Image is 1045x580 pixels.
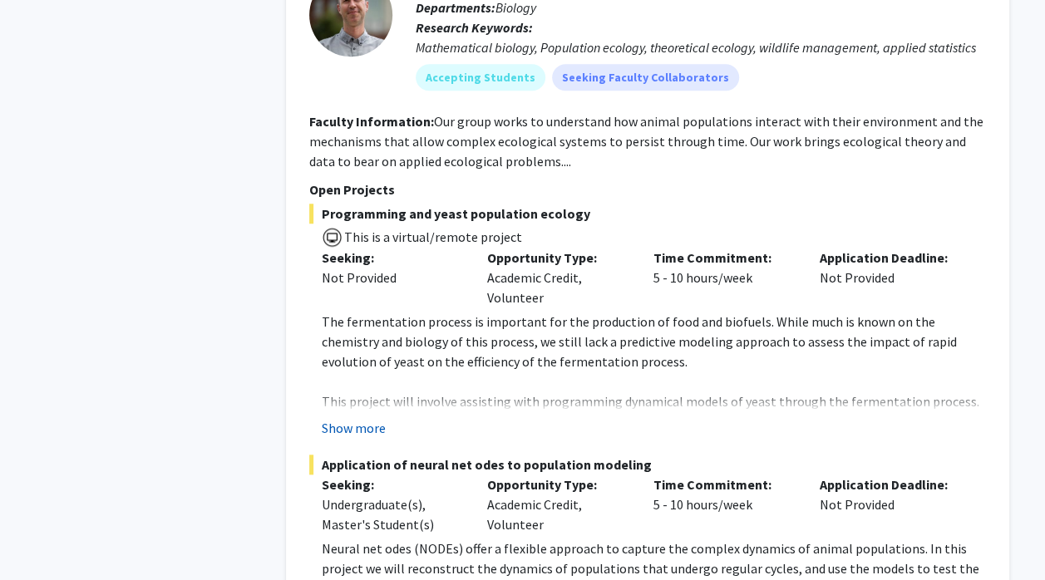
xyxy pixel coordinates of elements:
[322,474,463,494] p: Seeking:
[416,37,986,57] div: Mathematical biology, Population ecology, theoretical ecology, wildlife management, applied stati...
[309,113,434,130] b: Faculty Information:
[653,248,795,268] p: Time Commitment:
[475,474,641,534] div: Academic Credit, Volunteer
[820,248,961,268] p: Application Deadline:
[807,474,974,534] div: Not Provided
[322,312,986,371] p: The fermentation process is important for the production of food and biofuels. While much is know...
[309,179,986,199] p: Open Projects
[807,248,974,307] div: Not Provided
[309,113,983,170] fg-read-more: Our group works to understand how animal populations interact with their environment and the mech...
[322,268,463,288] div: Not Provided
[322,391,986,451] p: This project will involve assisting with programming dynamical models of yeast through the fermen...
[343,229,522,245] span: This is a virtual/remote project
[641,248,807,307] div: 5 - 10 hours/week
[309,204,986,224] span: Programming and yeast population ecology
[322,494,463,534] div: Undergraduate(s), Master's Student(s)
[475,248,641,307] div: Academic Credit, Volunteer
[12,505,71,568] iframe: Chat
[416,19,533,36] b: Research Keywords:
[322,248,463,268] p: Seeking:
[641,474,807,534] div: 5 - 10 hours/week
[309,455,986,474] span: Application of neural net odes to population modeling
[820,474,961,494] p: Application Deadline:
[322,418,386,438] button: Show more
[552,64,739,91] mat-chip: Seeking Faculty Collaborators
[487,474,628,494] p: Opportunity Type:
[487,248,628,268] p: Opportunity Type:
[653,474,795,494] p: Time Commitment:
[416,64,545,91] mat-chip: Accepting Students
